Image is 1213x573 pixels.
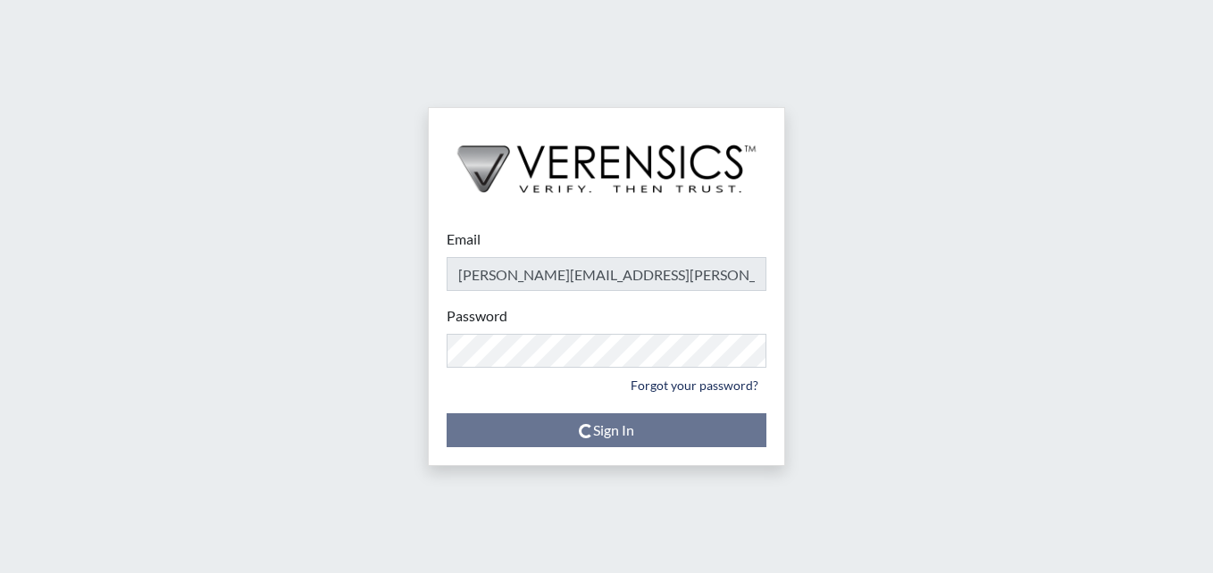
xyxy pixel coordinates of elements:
[447,257,766,291] input: Email
[623,371,766,399] a: Forgot your password?
[447,305,507,327] label: Password
[429,108,784,212] img: logo-wide-black.2aad4157.png
[447,228,481,250] label: Email
[447,413,766,447] button: Sign In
